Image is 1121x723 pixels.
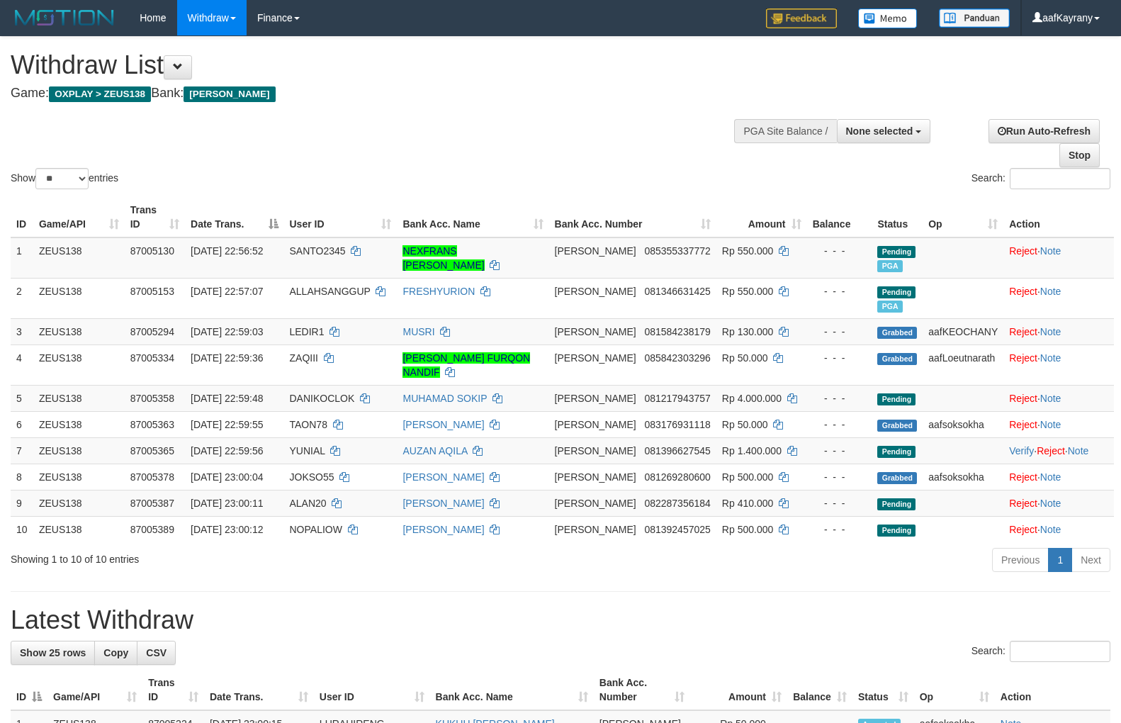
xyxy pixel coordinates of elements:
[594,670,690,710] th: Bank Acc. Number: activate to sort column ascending
[644,326,710,337] span: Copy 081584238179 to clipboard
[1009,393,1037,404] a: Reject
[813,496,867,510] div: - - -
[1003,278,1114,318] td: ·
[11,237,33,279] td: 1
[722,286,773,297] span: Rp 550.000
[877,525,916,537] span: Pending
[402,498,484,509] a: [PERSON_NAME]
[11,490,33,516] td: 9
[130,445,174,456] span: 87005365
[290,286,371,297] span: ALLAHSANGGUP
[988,119,1100,143] a: Run Auto-Refresh
[11,318,33,344] td: 3
[94,641,137,665] a: Copy
[813,244,867,258] div: - - -
[402,245,484,271] a: NEXFRANS [PERSON_NAME]
[877,498,916,510] span: Pending
[402,352,530,378] a: [PERSON_NAME] FURQON NANDIF
[555,498,636,509] span: [PERSON_NAME]
[11,86,733,101] h4: Game: Bank:
[11,411,33,437] td: 6
[20,647,86,658] span: Show 25 rows
[1003,344,1114,385] td: ·
[290,445,325,456] span: YUNIAL
[290,524,342,535] span: NOPALIOW
[923,318,1003,344] td: aafKEOCHANY
[1003,490,1114,516] td: ·
[1040,245,1061,257] a: Note
[290,352,318,364] span: ZAQIII
[813,391,867,405] div: - - -
[555,445,636,456] span: [PERSON_NAME]
[130,471,174,483] span: 87005378
[1071,548,1110,572] a: Next
[877,393,916,405] span: Pending
[130,245,174,257] span: 87005130
[923,197,1003,237] th: Op: activate to sort column ascending
[1040,498,1061,509] a: Note
[852,670,914,710] th: Status: activate to sort column ascending
[877,260,902,272] span: Marked by aafkaynarin
[191,498,263,509] span: [DATE] 23:00:11
[1009,352,1037,364] a: Reject
[722,471,773,483] span: Rp 500.000
[1040,326,1061,337] a: Note
[722,445,782,456] span: Rp 1.400.000
[185,197,283,237] th: Date Trans.: activate to sort column descending
[402,445,467,456] a: AUZAN AQILA
[11,168,118,189] label: Show entries
[130,352,174,364] span: 87005334
[923,464,1003,490] td: aafsoksokha
[555,524,636,535] span: [PERSON_NAME]
[877,420,917,432] span: Grabbed
[11,7,118,28] img: MOTION_logo.png
[877,353,917,365] span: Grabbed
[877,446,916,458] span: Pending
[290,245,346,257] span: SANTO2345
[1009,498,1037,509] a: Reject
[939,9,1010,28] img: panduan.png
[11,606,1110,634] h1: Latest Withdraw
[1009,471,1037,483] a: Reject
[1003,385,1114,411] td: ·
[290,498,327,509] span: ALAN20
[1003,411,1114,437] td: ·
[722,393,782,404] span: Rp 4.000.000
[402,524,484,535] a: [PERSON_NAME]
[872,197,923,237] th: Status
[813,522,867,537] div: - - -
[1040,471,1061,483] a: Note
[644,393,710,404] span: Copy 081217943757 to clipboard
[130,498,174,509] span: 87005387
[877,472,917,484] span: Grabbed
[1009,326,1037,337] a: Reject
[290,419,327,430] span: TAON78
[722,498,773,509] span: Rp 410.000
[555,393,636,404] span: [PERSON_NAME]
[971,168,1110,189] label: Search:
[971,641,1110,662] label: Search:
[644,471,710,483] span: Copy 081269280600 to clipboard
[555,326,636,337] span: [PERSON_NAME]
[877,301,902,313] span: Marked by aafkaynarin
[11,197,33,237] th: ID
[290,326,325,337] span: LEDIR1
[1010,641,1110,662] input: Search:
[11,344,33,385] td: 4
[722,524,773,535] span: Rp 500.000
[11,670,47,710] th: ID: activate to sort column descending
[858,9,918,28] img: Button%20Memo.svg
[430,670,594,710] th: Bank Acc. Name: activate to sort column ascending
[923,411,1003,437] td: aafsoksokha
[191,245,263,257] span: [DATE] 22:56:52
[33,385,125,411] td: ZEUS138
[284,197,398,237] th: User ID: activate to sort column ascending
[1003,197,1114,237] th: Action
[33,278,125,318] td: ZEUS138
[1003,318,1114,344] td: ·
[555,419,636,430] span: [PERSON_NAME]
[191,326,263,337] span: [DATE] 22:59:03
[402,419,484,430] a: [PERSON_NAME]
[137,641,176,665] a: CSV
[644,245,710,257] span: Copy 085355337772 to clipboard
